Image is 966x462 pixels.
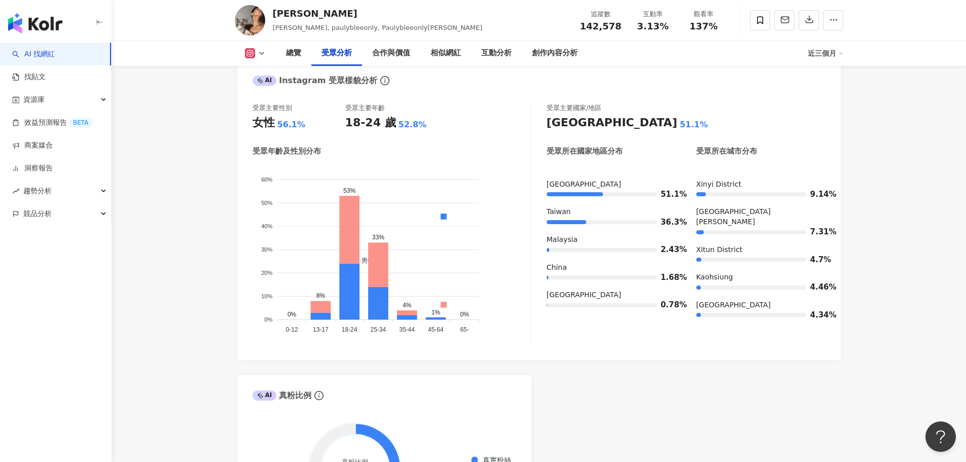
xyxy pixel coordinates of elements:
[253,146,321,157] div: 受眾年齡及性別分布
[12,118,92,128] a: 效益預測報告BETA
[285,326,298,333] tspan: 0-12
[685,9,723,19] div: 觀看率
[313,326,329,333] tspan: 13-17
[661,219,676,226] span: 36.3%
[810,191,826,198] span: 9.14%
[810,228,826,236] span: 7.31%
[696,207,826,227] div: [GEOGRAPHIC_DATA][PERSON_NAME]
[808,45,843,61] div: 近三個月
[547,263,676,273] div: China
[12,49,55,59] a: searchAI 找網紅
[341,326,357,333] tspan: 18-24
[370,326,386,333] tspan: 25-34
[661,274,676,281] span: 1.68%
[634,9,672,19] div: 互動率
[261,176,272,182] tspan: 60%
[253,115,275,131] div: 女性
[273,7,483,20] div: [PERSON_NAME]
[23,180,52,202] span: 趨勢分析
[12,188,19,195] span: rise
[313,389,325,402] span: info-circle
[661,301,676,309] span: 0.78%
[261,270,272,276] tspan: 20%
[8,13,62,33] img: logo
[12,140,53,151] a: 商案媒合
[261,200,272,206] tspan: 50%
[637,21,668,31] span: 3.13%
[696,245,826,255] div: Xitun District
[696,146,757,157] div: 受眾所在城市分布
[925,421,956,452] iframe: Help Scout Beacon - Open
[273,24,483,31] span: [PERSON_NAME], paulybleeonly, Paulybleeonly[PERSON_NAME]
[253,390,312,401] div: 真粉比例
[345,103,385,113] div: 受眾主要年齡
[235,5,265,35] img: KOL Avatar
[286,47,301,59] div: 總覽
[261,223,272,229] tspan: 40%
[696,272,826,282] div: Kaohsiung
[428,326,444,333] tspan: 45-64
[277,119,306,130] div: 56.1%
[547,103,601,113] div: 受眾主要國家/地區
[431,47,461,59] div: 相似網紅
[810,311,826,319] span: 4.34%
[399,119,427,130] div: 52.8%
[481,47,512,59] div: 互動分析
[264,316,272,323] tspan: 0%
[547,115,677,131] div: [GEOGRAPHIC_DATA]
[23,202,52,225] span: 競品分析
[547,235,676,245] div: Malaysia
[580,9,622,19] div: 追蹤數
[810,283,826,291] span: 4.46%
[372,47,410,59] div: 合作與價值
[253,75,377,86] div: Instagram 受眾樣貌分析
[253,103,292,113] div: 受眾主要性別
[253,76,277,86] div: AI
[661,246,676,254] span: 2.43%
[810,256,826,264] span: 4.7%
[354,257,374,264] span: 男性
[23,88,45,111] span: 資源庫
[679,119,708,130] div: 51.1%
[661,191,676,198] span: 51.1%
[460,326,469,333] tspan: 65-
[261,246,272,253] tspan: 30%
[696,180,826,190] div: Xinyi District
[261,293,272,299] tspan: 10%
[532,47,578,59] div: 創作內容分析
[547,207,676,217] div: Taiwan
[696,300,826,310] div: [GEOGRAPHIC_DATA]
[12,72,46,82] a: 找貼文
[345,115,396,131] div: 18-24 歲
[547,180,676,190] div: [GEOGRAPHIC_DATA]
[547,146,623,157] div: 受眾所在國家地區分布
[580,21,622,31] span: 142,578
[547,290,676,300] div: [GEOGRAPHIC_DATA]
[690,21,718,31] span: 137%
[253,390,277,401] div: AI
[321,47,352,59] div: 受眾分析
[12,163,53,173] a: 洞察報告
[379,75,391,87] span: info-circle
[399,326,415,333] tspan: 35-44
